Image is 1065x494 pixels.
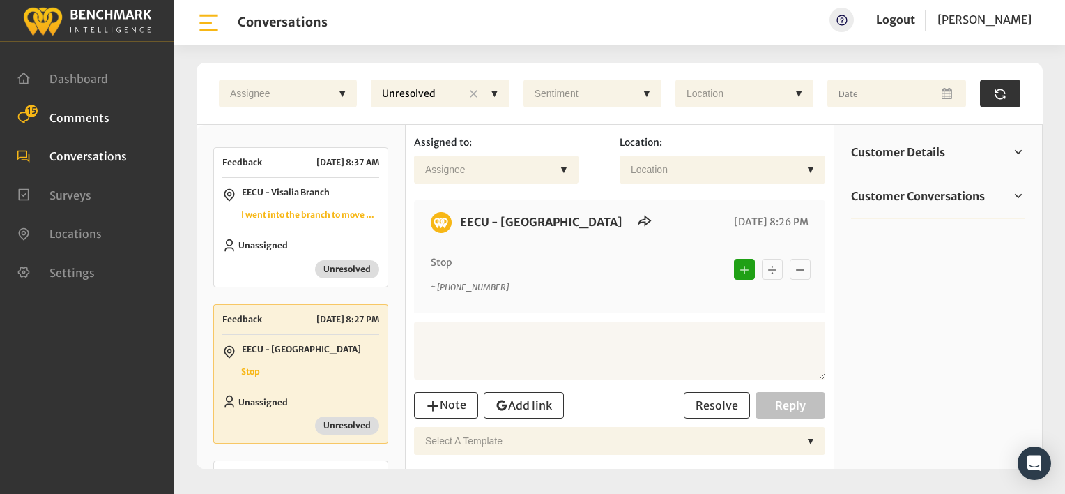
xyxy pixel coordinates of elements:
span: Customer Details [851,144,945,160]
div: ▼ [484,80,505,107]
a: EECU - [GEOGRAPHIC_DATA] [460,215,622,229]
p: EECU - [GEOGRAPHIC_DATA] [242,343,361,360]
span: Surveys [49,188,91,202]
p: Stop [241,366,374,378]
div: ✕ [463,80,484,109]
span: Customer Conversations [851,188,985,204]
button: Resolve [684,392,750,419]
div: Assignee [223,80,332,107]
p: EECU - Visalia Branch [242,186,330,203]
p: [DATE] 8:37 AM [316,156,379,169]
img: benchmark [22,3,152,38]
div: Sentiment [528,80,636,107]
h1: Conversations [238,15,328,30]
span: [DATE] 8:26 PM [730,216,809,228]
div: ▼ [800,427,821,455]
span: 15 [25,105,38,117]
span: Locations [49,227,102,241]
div: Select a Template [418,427,800,455]
div: Location [624,156,800,184]
span: Feedback [222,156,262,169]
label: Assigned to: [414,135,472,156]
button: Add link [484,392,564,419]
button: Open Calendar [940,80,958,107]
a: Comments 15 [17,110,109,123]
a: [PERSON_NAME] [937,8,1032,32]
span: Unresolved [315,260,379,278]
a: Customer Conversations [851,186,1025,207]
img: benchmark [431,212,452,233]
span: Comments [49,110,109,124]
div: ▼ [636,80,657,107]
a: Surveys [17,187,91,201]
span: Feedback [222,313,262,326]
span: Conversations [49,149,127,163]
div: ▼ [332,80,353,107]
div: Open Intercom Messenger [1018,447,1051,480]
span: [PERSON_NAME] [937,13,1032,27]
span: Dashboard [49,72,108,86]
a: Logout [876,8,915,32]
span: Settings [49,265,95,279]
a: Dashboard [17,70,108,84]
p: [DATE] 8:27 PM [316,313,379,326]
span: Resolve [696,398,738,412]
span: Unresolved [315,417,379,435]
div: Location [680,80,788,107]
div: Assignee [418,156,553,184]
h6: EECU - Clovis North Branch [452,211,631,232]
div: ▼ [553,156,574,184]
input: Date range input field [827,80,965,107]
div: Basic example [730,255,814,283]
div: ▼ [788,80,809,107]
div: Unresolved [375,80,463,109]
p: Stop [431,255,714,270]
a: Settings [17,264,95,278]
a: Conversations [17,148,127,162]
img: bar [197,10,221,35]
span: Unassigned [238,397,288,407]
i: ~ [PHONE_NUMBER] [431,282,509,292]
a: Logout [876,13,915,27]
p: I went into the branch to move money and pay my mortgage. [PERSON_NAME] was really great, as you ... [241,209,374,221]
span: Unassigned [238,240,288,250]
div: ▼ [800,156,821,184]
button: Note [414,392,478,419]
label: Location: [620,135,662,156]
a: Locations [17,225,102,239]
a: Customer Details [851,142,1025,163]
